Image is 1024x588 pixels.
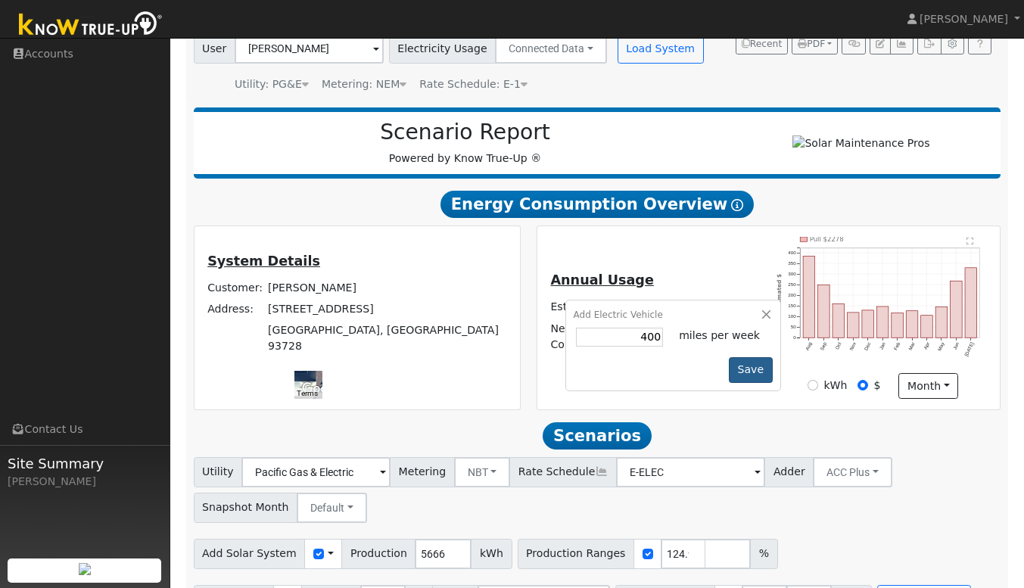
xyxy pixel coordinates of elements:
span: Site Summary [8,453,162,474]
u: System Details [207,254,320,269]
rect: onclick="" [907,311,919,338]
u: Annual Usage [550,272,653,288]
span: Scenarios [543,422,651,450]
input: kWh [808,380,818,390]
span: Alias: E1 [419,78,528,90]
text: Apr [923,341,930,350]
span: kWh [471,539,512,569]
img: Solar Maintenance Pros [792,135,929,151]
h2: Scenario Report [209,120,721,145]
button: Settings [941,33,964,54]
input: $ [857,380,868,390]
text: 400 [788,250,796,255]
text: Mar [907,341,916,351]
text: Jun [952,341,960,351]
span: [PERSON_NAME] [920,13,1008,25]
button: month [898,373,958,399]
div: Add Electric Vehicle [574,308,773,322]
span: Snapshot Month [194,493,298,523]
span: Energy Consumption Overview [440,191,754,218]
rect: onclick="" [818,285,830,338]
div: Metering: NEM [322,76,406,92]
td: Net Consumption: [548,318,649,355]
span: Production [341,539,416,569]
div: [PERSON_NAME] [8,474,162,490]
text: 350 [788,260,796,266]
text:  [967,237,974,244]
rect: onclick="" [803,256,815,338]
button: ACC Plus [813,457,892,487]
td: [PERSON_NAME] [266,278,509,299]
td: miles per week [677,325,773,350]
td: [GEOGRAPHIC_DATA], [GEOGRAPHIC_DATA] 93728 [266,320,509,357]
rect: onclick="" [877,306,889,338]
text: 250 [788,282,796,287]
text: Oct [834,341,842,350]
rect: onclick="" [921,316,933,338]
a: Open this area in Google Maps (opens a new window) [298,379,348,399]
button: Export Interval Data [917,33,941,54]
input: Select a Utility [241,457,391,487]
span: Production Ranges [518,539,634,569]
text: 100 [788,313,796,319]
span: Metering [390,457,455,487]
text: Estimated $ [776,274,783,312]
rect: onclick="" [965,268,977,338]
text: Sep [819,341,827,351]
span: % [750,539,777,569]
td: Address: [205,299,266,320]
span: Utility [194,457,243,487]
text: Feb [893,341,901,351]
text: Jan [879,341,887,351]
text: [DATE] [963,341,975,357]
label: kWh [823,378,847,394]
button: NBT [454,457,511,487]
rect: onclick="" [848,313,860,338]
a: Help Link [968,33,991,54]
button: Default [297,493,367,523]
img: retrieve [79,563,91,575]
button: Save [729,357,773,383]
button: Connected Data [495,33,607,64]
text: 200 [788,292,796,297]
span: Electricity Usage [389,33,496,64]
text: Dec [864,341,872,351]
img: Know True-Up [11,8,170,42]
span: PDF [798,39,825,49]
text: Aug [805,341,813,351]
td: Estimated Bill: [548,297,649,319]
text: 300 [788,271,796,276]
button: Generate Report Link [842,33,865,54]
input: Select a Rate Schedule [616,457,765,487]
div: Powered by Know True-Up ® [201,120,730,166]
td: Customer: [205,278,266,299]
td: [STREET_ADDRESS] [266,299,509,320]
text: 0 [793,334,796,340]
button: PDF [792,33,838,54]
text: May [937,341,946,351]
text: 50 [791,324,796,329]
text: Pull $2278 [810,235,844,243]
text: 150 [788,303,796,308]
text: Nov [848,341,857,351]
rect: onclick="" [833,303,845,338]
rect: onclick="" [892,313,904,338]
button: Multi-Series Graph [890,33,914,54]
button: Edit User [870,33,891,54]
rect: onclick="" [935,306,948,338]
rect: onclick="" [862,310,874,338]
span: Rate Schedule [509,457,617,487]
div: Utility: PG&E [235,76,309,92]
button: Recent [736,33,789,54]
input: Select a User [235,33,384,64]
td: $2,278 [649,297,691,319]
i: Show Help [731,199,743,211]
span: User [194,33,235,64]
a: Terms (opens in new tab) [297,389,318,397]
span: Adder [764,457,814,487]
label: $ [874,378,881,394]
span: Add Solar System [194,539,306,569]
button: Load System [618,33,704,64]
rect: onclick="" [951,281,963,338]
img: Google [298,379,348,399]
